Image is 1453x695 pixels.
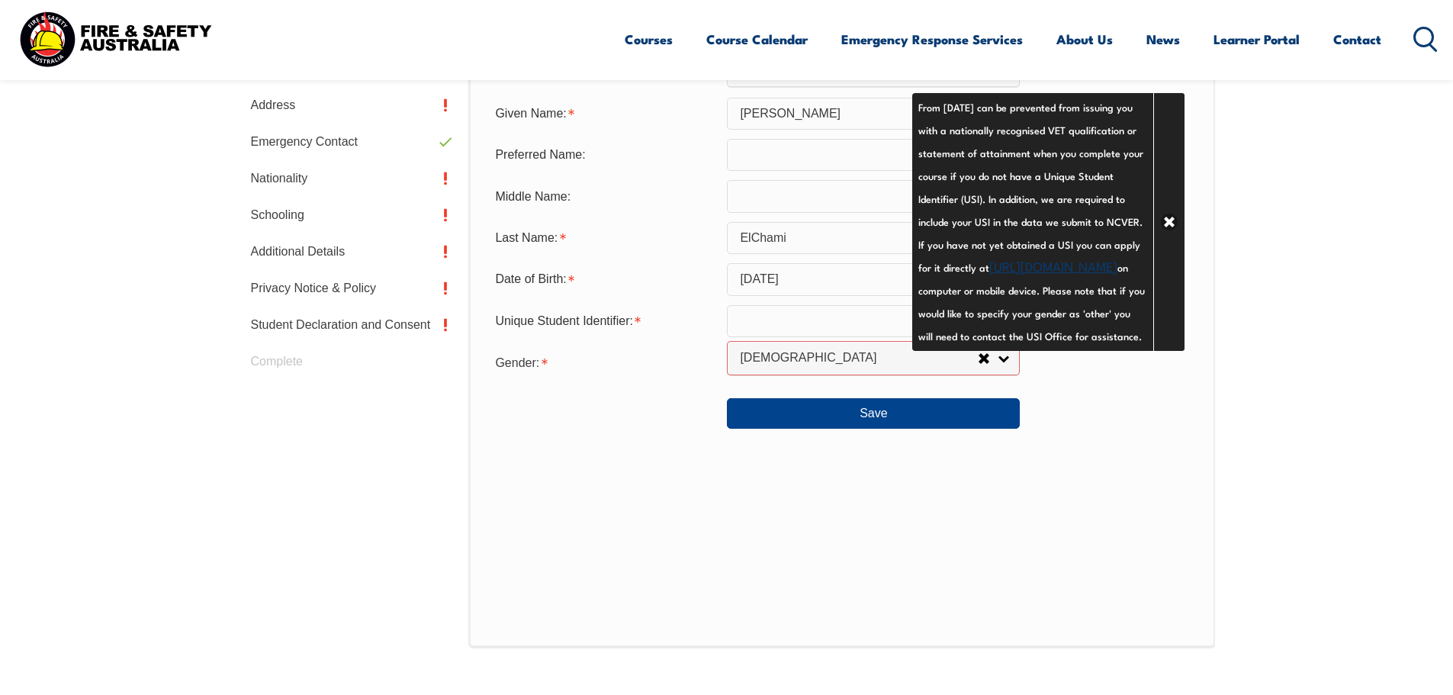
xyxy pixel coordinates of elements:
[239,197,461,233] a: Schooling
[483,182,727,211] div: Middle Name:
[989,256,1117,275] a: [URL][DOMAIN_NAME]
[1333,19,1381,60] a: Contact
[740,350,978,366] span: [DEMOGRAPHIC_DATA]
[483,265,727,294] div: Date of Birth is required.
[1020,310,1041,332] a: Info
[239,87,461,124] a: Address
[483,307,727,336] div: Unique Student Identifier is required.
[1020,269,1041,290] a: Info
[841,19,1023,60] a: Emergency Response Services
[239,307,461,343] a: Student Declaration and Consent
[483,224,727,253] div: Last Name is required.
[483,346,727,377] div: Gender is required.
[727,305,1020,337] input: 10 Characters no 1, 0, O or I
[483,140,727,169] div: Preferred Name:
[483,99,727,128] div: Given Name is required.
[239,233,461,270] a: Additional Details
[1056,19,1113,60] a: About Us
[239,160,461,197] a: Nationality
[727,263,1020,295] input: Select Date...
[1153,93,1185,351] a: Close
[239,124,461,160] a: Emergency Contact
[1214,19,1300,60] a: Learner Portal
[706,19,808,60] a: Course Calendar
[1146,19,1180,60] a: News
[625,19,673,60] a: Courses
[727,398,1020,429] button: Save
[239,270,461,307] a: Privacy Notice & Policy
[495,356,539,369] span: Gender:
